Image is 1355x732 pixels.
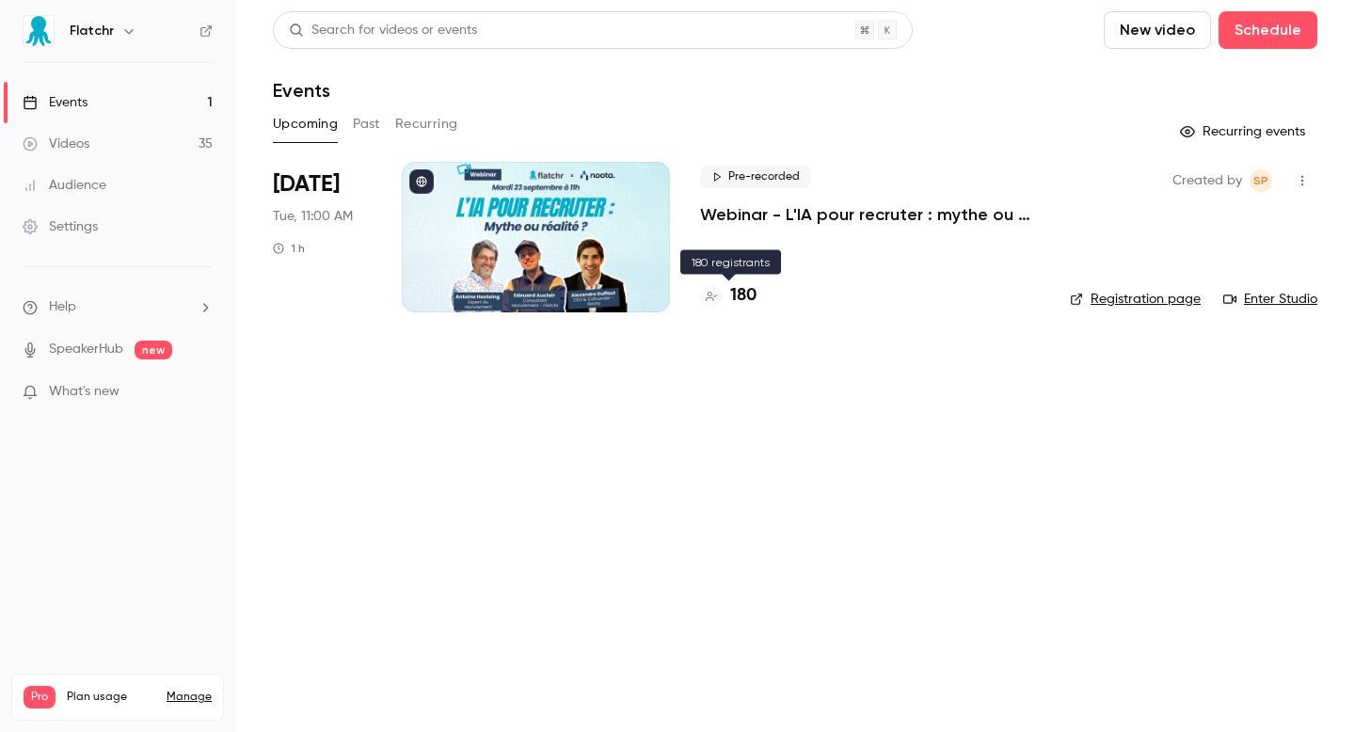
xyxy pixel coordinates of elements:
[273,109,338,139] button: Upcoming
[167,690,212,705] a: Manage
[1172,117,1317,147] button: Recurring events
[23,217,98,236] div: Settings
[1070,290,1201,309] a: Registration page
[273,162,372,312] div: Sep 23 Tue, 11:00 AM (Europe/Paris)
[1104,11,1211,49] button: New video
[1250,169,1272,192] span: Sylvain Paulet
[70,22,114,40] h6: Flatchr
[67,690,155,705] span: Plan usage
[273,79,330,102] h1: Events
[700,166,811,188] span: Pre-recorded
[353,109,380,139] button: Past
[190,384,213,401] iframe: Noticeable Trigger
[1172,169,1242,192] span: Created by
[49,340,123,359] a: SpeakerHub
[23,297,213,317] li: help-dropdown-opener
[24,16,54,46] img: Flatchr
[1253,169,1268,192] span: SP
[24,686,56,708] span: Pro
[1219,11,1317,49] button: Schedule
[395,109,458,139] button: Recurring
[23,176,106,195] div: Audience
[135,341,172,359] span: new
[273,169,340,199] span: [DATE]
[23,135,89,153] div: Videos
[730,283,757,309] h4: 180
[273,207,353,226] span: Tue, 11:00 AM
[700,283,757,309] a: 180
[49,297,76,317] span: Help
[49,382,120,402] span: What's new
[289,21,477,40] div: Search for videos or events
[23,93,88,112] div: Events
[1223,290,1317,309] a: Enter Studio
[273,241,305,256] div: 1 h
[700,203,1040,226] a: Webinar - L'IA pour recruter : mythe ou réalité ?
